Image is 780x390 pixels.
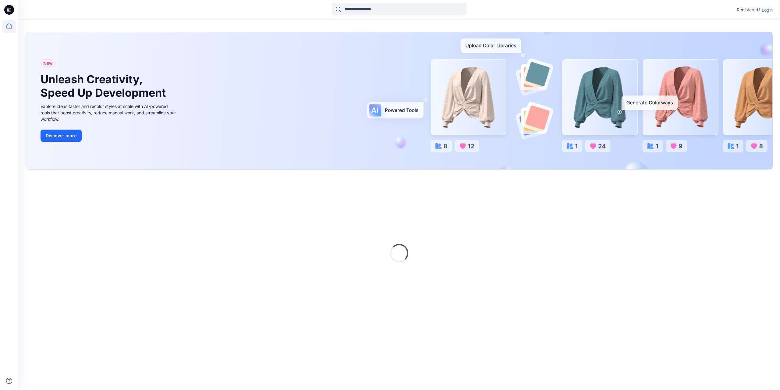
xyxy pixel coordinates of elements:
[41,130,82,142] button: Discover more
[41,73,168,99] h1: Unleash Creativity, Speed Up Development
[762,7,773,13] p: Login
[41,130,178,142] a: Discover more
[43,59,53,67] span: New
[41,103,178,122] div: Explore ideas faster and recolor styles at scale with AI-powered tools that boost creativity, red...
[737,6,760,13] p: Registered?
